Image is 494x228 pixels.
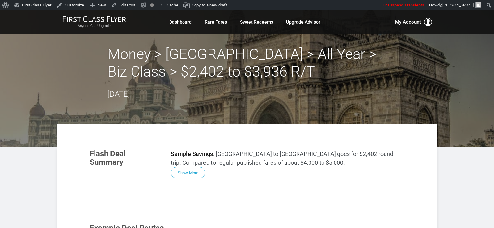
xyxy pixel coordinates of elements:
[62,16,126,22] img: First Class Flyer
[62,16,126,29] a: First Class FlyerAnyone Can Upgrade
[90,150,161,167] h3: Flash Deal Summary
[62,24,126,28] small: Anyone Can Upgrade
[108,90,130,99] time: [DATE]
[171,167,205,178] button: Show More
[240,16,273,28] a: Sweet Redeems
[205,16,227,28] a: Rare Fares
[442,3,474,7] span: [PERSON_NAME]
[171,150,213,157] strong: Sample Savings
[395,18,421,26] span: My Account
[108,45,387,80] h2: Money > [GEOGRAPHIC_DATA] > All Year > Biz Class > $2,402 to $3,936 R/T
[169,16,192,28] a: Dashboard
[383,3,424,7] span: Unsuspend Transients
[286,16,320,28] a: Upgrade Advisor
[395,18,432,26] button: My Account
[171,150,405,167] p: : [GEOGRAPHIC_DATA] to [GEOGRAPHIC_DATA] goes for $2,402 round-trip. Compared to regular publishe...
